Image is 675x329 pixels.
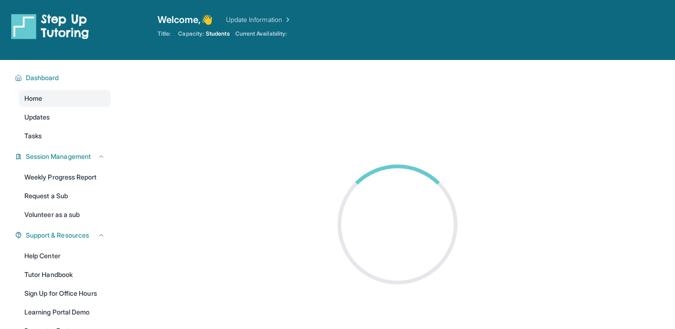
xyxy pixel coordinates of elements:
[19,285,111,302] a: Sign Up for Office Hours
[19,266,111,283] a: Tutor Handbook
[26,73,59,82] span: Dashboard
[19,247,111,264] a: Help Center
[19,127,111,144] a: Tasks
[19,90,111,107] a: Home
[282,15,292,24] img: Chevron Right
[226,15,292,24] a: Update Information
[24,112,50,122] span: Updates
[22,152,105,161] button: Session Management
[19,304,111,321] a: Learning Portal Demo
[206,30,230,37] span: Students
[19,206,111,223] a: Volunteer as a sub
[19,109,111,126] a: Updates
[22,73,105,82] button: Dashboard
[157,13,213,26] span: Welcome, 👋
[26,152,91,161] span: Session Management
[24,131,42,141] span: Tasks
[26,231,89,240] span: Support & Resources
[24,94,42,103] span: Home
[19,169,111,186] a: Weekly Progress Report
[235,30,287,37] span: Current Availability:
[11,13,89,39] img: logo
[157,30,171,37] span: Title:
[22,231,105,240] button: Support & Resources
[19,187,111,204] a: Request a Sub
[178,30,204,37] span: Capacity:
